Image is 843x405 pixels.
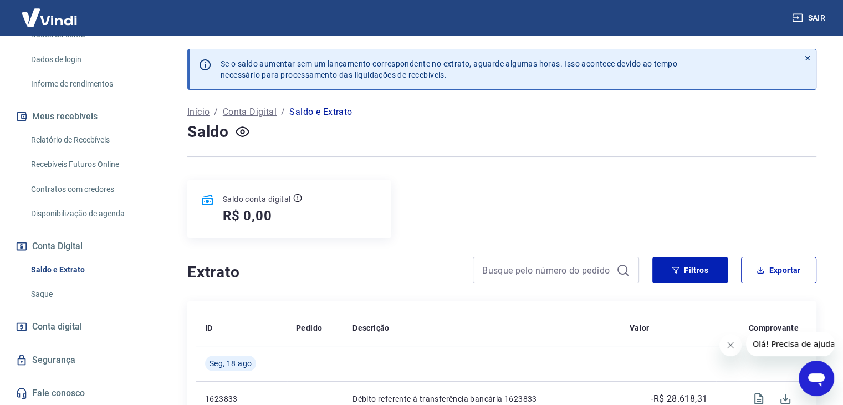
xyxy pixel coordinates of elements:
iframe: Botão para abrir a janela de mensagens [799,361,834,396]
p: / [281,105,285,119]
iframe: Mensagem da empresa [746,332,834,356]
a: Relatório de Recebíveis [27,129,152,151]
input: Busque pelo número do pedido [482,262,612,279]
span: Seg, 18 ago [210,358,252,369]
button: Exportar [741,257,816,283]
a: Recebíveis Futuros Online [27,153,152,176]
h5: R$ 0,00 [223,207,272,225]
img: Vindi [13,1,85,34]
h4: Extrato [187,261,459,283]
a: Segurança [13,348,152,372]
p: 1623833 [205,393,278,404]
span: Conta digital [32,319,82,335]
span: Olá! Precisa de ajuda? [7,8,93,17]
p: Descrição [352,322,390,333]
p: Débito referente à transferência bancária 1623833 [352,393,612,404]
p: Saldo e Extrato [289,105,352,119]
button: Sair [790,8,830,28]
button: Meus recebíveis [13,104,152,129]
p: Comprovante [749,322,799,333]
a: Disponibilização de agenda [27,202,152,225]
p: Saldo conta digital [223,194,291,205]
a: Informe de rendimentos [27,73,152,95]
a: Saque [27,283,152,306]
button: Conta Digital [13,234,152,259]
p: ID [205,322,213,333]
a: Conta digital [13,315,152,339]
button: Filtros [652,257,728,283]
p: Valor [630,322,650,333]
a: Contratos com credores [27,178,152,201]
p: Pedido [296,322,322,333]
h4: Saldo [187,121,229,143]
a: Conta Digital [223,105,277,119]
a: Saldo e Extrato [27,259,152,281]
a: Dados de login [27,48,152,71]
a: Início [187,105,210,119]
p: Se o saldo aumentar sem um lançamento correspondente no extrato, aguarde algumas horas. Isso acon... [221,58,677,80]
p: / [214,105,218,119]
iframe: Fechar mensagem [719,334,742,356]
